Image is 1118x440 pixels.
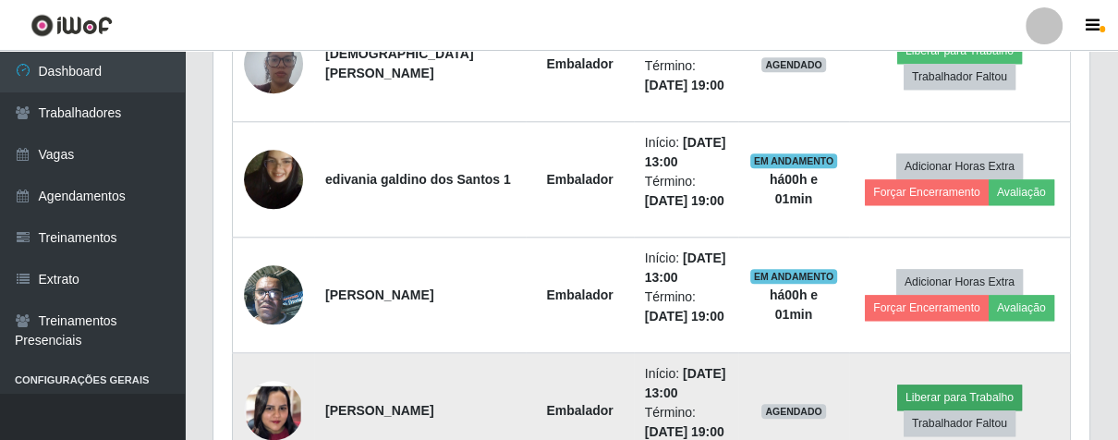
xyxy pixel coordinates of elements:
[645,424,724,439] time: [DATE] 19:00
[645,251,726,285] time: [DATE] 13:00
[30,14,113,37] img: CoreUI Logo
[761,404,826,419] span: AGENDADO
[325,172,511,187] strong: edivania galdino dos Santos 1
[645,287,728,326] li: Término:
[325,287,433,302] strong: [PERSON_NAME]
[989,179,1054,205] button: Avaliação
[645,56,728,95] li: Término:
[244,127,303,232] img: 1705544569716.jpeg
[865,179,989,205] button: Forçar Encerramento
[645,172,728,211] li: Término:
[244,24,303,103] img: 1671138715382.jpeg
[645,78,724,92] time: [DATE] 19:00
[645,193,724,208] time: [DATE] 19:00
[645,364,728,403] li: Início:
[750,153,838,168] span: EM ANDAMENTO
[904,410,1015,436] button: Trabalhador Faltou
[770,172,818,206] strong: há 00 h e 01 min
[645,135,726,169] time: [DATE] 13:00
[645,309,724,324] time: [DATE] 19:00
[770,287,818,322] strong: há 00 h e 01 min
[897,385,1022,410] button: Liberar para Trabalho
[904,64,1015,90] button: Trabalhador Faltou
[989,295,1054,321] button: Avaliação
[325,403,433,418] strong: [PERSON_NAME]
[546,56,613,71] strong: Embalador
[645,249,728,287] li: Início:
[896,153,1023,179] button: Adicionar Horas Extra
[865,295,989,321] button: Forçar Encerramento
[546,287,613,302] strong: Embalador
[546,403,613,418] strong: Embalador
[645,133,728,172] li: Início:
[896,269,1023,295] button: Adicionar Horas Extra
[244,255,303,334] img: 1715944748737.jpeg
[546,172,613,187] strong: Embalador
[750,269,838,284] span: EM ANDAMENTO
[645,366,726,400] time: [DATE] 13:00
[761,57,826,72] span: AGENDADO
